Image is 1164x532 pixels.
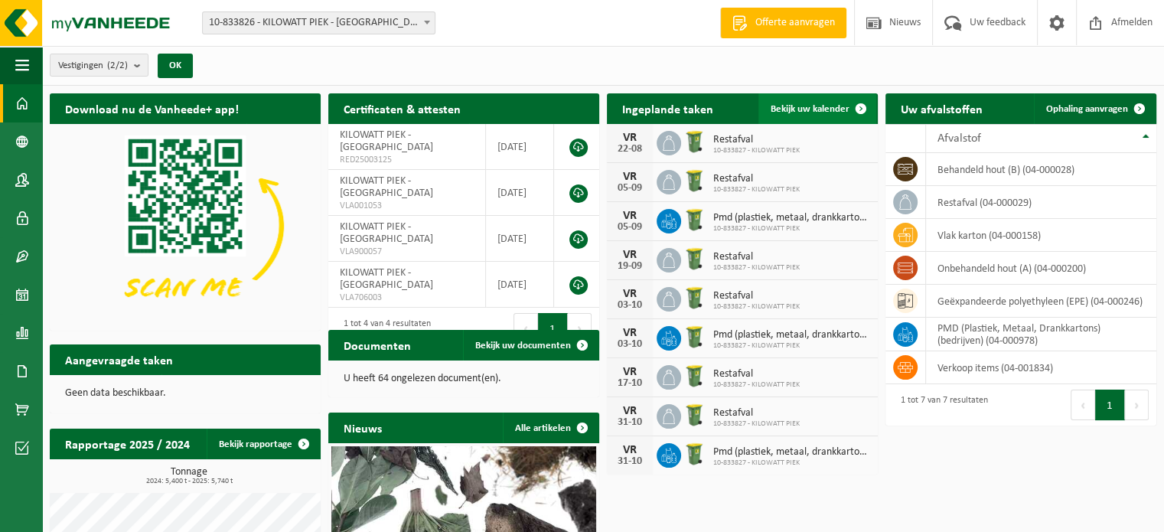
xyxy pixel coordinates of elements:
[615,288,645,300] div: VR
[681,129,707,155] img: WB-0240-HPE-GN-50
[713,146,800,155] span: 10-833827 - KILOWATT PIEK
[885,93,998,123] h2: Uw afvalstoffen
[681,246,707,272] img: WB-0240-HPE-GN-50
[538,313,568,344] button: 1
[926,285,1156,318] td: geëxpandeerde polyethyleen (EPE) (04-000246)
[328,93,476,123] h2: Certificaten & attesten
[681,402,707,428] img: WB-0240-HPE-GN-50
[607,93,729,123] h2: Ingeplande taken
[713,224,870,233] span: 10-833827 - KILOWATT PIEK
[893,388,988,422] div: 1 tot 7 van 7 resultaten
[720,8,846,38] a: Offerte aanvragen
[1046,104,1128,114] span: Ophaling aanvragen
[463,330,598,361] a: Bekijk uw documenten
[514,313,538,344] button: Previous
[202,11,435,34] span: 10-833826 - KILOWATT PIEK - OOSTDUINKERKE
[615,261,645,272] div: 19-09
[57,467,321,485] h3: Tonnage
[926,318,1156,351] td: PMD (Plastiek, Metaal, Drankkartons) (bedrijven) (04-000978)
[1034,93,1155,124] a: Ophaling aanvragen
[681,285,707,311] img: WB-0240-HPE-GN-50
[713,263,800,273] span: 10-833827 - KILOWATT PIEK
[328,413,397,442] h2: Nieuws
[713,459,870,468] span: 10-833827 - KILOWATT PIEK
[1095,390,1125,420] button: 1
[615,456,645,467] div: 31-10
[713,302,800,312] span: 10-833827 - KILOWATT PIEK
[713,419,800,429] span: 10-833827 - KILOWATT PIEK
[681,168,707,194] img: WB-0240-HPE-GN-50
[713,134,800,146] span: Restafval
[713,368,800,380] span: Restafval
[615,327,645,339] div: VR
[926,252,1156,285] td: onbehandeld hout (A) (04-000200)
[344,374,584,384] p: U heeft 64 ongelezen document(en).
[926,219,1156,252] td: vlak karton (04-000158)
[340,154,474,166] span: RED25003125
[340,129,433,153] span: KILOWATT PIEK - [GEOGRAPHIC_DATA]
[50,54,148,77] button: Vestigingen(2/2)
[340,175,433,199] span: KILOWATT PIEK - [GEOGRAPHIC_DATA]
[486,216,554,262] td: [DATE]
[752,15,839,31] span: Offerte aanvragen
[713,185,800,194] span: 10-833827 - KILOWATT PIEK
[340,292,474,304] span: VLA706003
[615,339,645,350] div: 03-10
[713,251,800,263] span: Restafval
[615,366,645,378] div: VR
[615,210,645,222] div: VR
[50,124,321,328] img: Download de VHEPlus App
[57,478,321,485] span: 2024: 5,400 t - 2025: 5,740 t
[713,446,870,459] span: Pmd (plastiek, metaal, drankkartons) (bedrijven)
[713,212,870,224] span: Pmd (plastiek, metaal, drankkartons) (bedrijven)
[1125,390,1149,420] button: Next
[926,186,1156,219] td: restafval (04-000029)
[713,290,800,302] span: Restafval
[328,330,426,360] h2: Documenten
[107,60,128,70] count: (2/2)
[203,12,435,34] span: 10-833826 - KILOWATT PIEK - OOSTDUINKERKE
[713,329,870,341] span: Pmd (plastiek, metaal, drankkartons) (bedrijven)
[615,417,645,428] div: 31-10
[50,344,188,374] h2: Aangevraagde taken
[1071,390,1095,420] button: Previous
[336,312,431,345] div: 1 tot 4 van 4 resultaten
[615,378,645,389] div: 17-10
[50,429,205,459] h2: Rapportage 2025 / 2024
[713,380,800,390] span: 10-833827 - KILOWATT PIEK
[713,407,800,419] span: Restafval
[615,171,645,183] div: VR
[615,300,645,311] div: 03-10
[158,54,193,78] button: OK
[937,132,981,145] span: Afvalstof
[681,207,707,233] img: WB-0240-HPE-GN-50
[503,413,598,443] a: Alle artikelen
[615,144,645,155] div: 22-08
[681,363,707,389] img: WB-0240-HPE-GN-50
[615,222,645,233] div: 05-09
[340,246,474,258] span: VLA900057
[681,324,707,350] img: WB-0240-HPE-GN-50
[926,153,1156,186] td: behandeld hout (B) (04-000028)
[615,405,645,417] div: VR
[486,262,554,308] td: [DATE]
[65,388,305,399] p: Geen data beschikbaar.
[475,341,571,351] span: Bekijk uw documenten
[340,221,433,245] span: KILOWATT PIEK - [GEOGRAPHIC_DATA]
[58,54,128,77] span: Vestigingen
[713,341,870,351] span: 10-833827 - KILOWATT PIEK
[615,183,645,194] div: 05-09
[615,132,645,144] div: VR
[340,200,474,212] span: VLA001053
[50,93,254,123] h2: Download nu de Vanheede+ app!
[758,93,876,124] a: Bekijk uw kalender
[568,313,592,344] button: Next
[713,173,800,185] span: Restafval
[615,444,645,456] div: VR
[681,441,707,467] img: WB-0240-HPE-GN-50
[486,124,554,170] td: [DATE]
[207,429,319,459] a: Bekijk rapportage
[615,249,645,261] div: VR
[926,351,1156,384] td: verkoop items (04-001834)
[486,170,554,216] td: [DATE]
